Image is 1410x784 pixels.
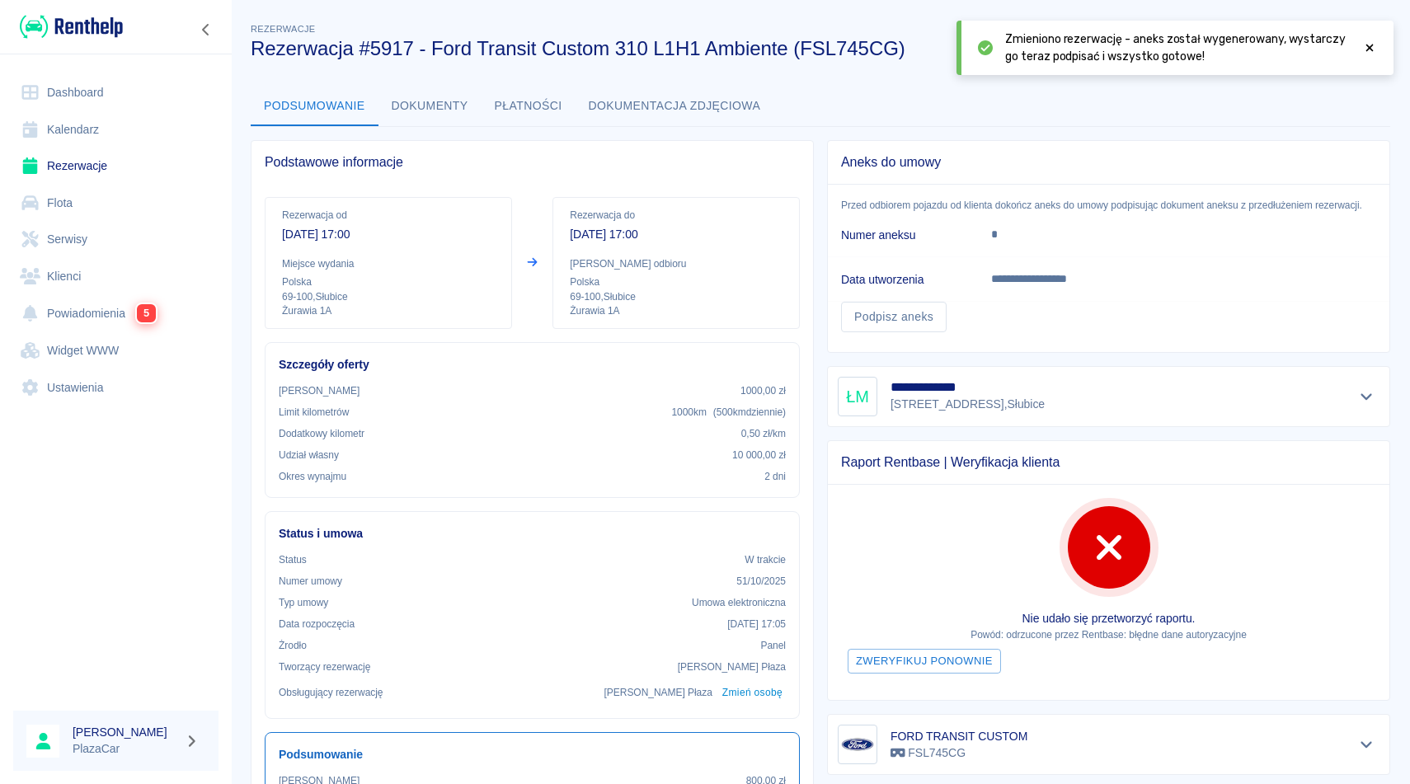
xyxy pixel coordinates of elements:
p: 2 dni [764,469,786,484]
span: Zmieniono rezerwację - aneks został wygenerowany, wystarczy go teraz podpisać i wszystko gotowe! [1005,31,1349,65]
p: 69-100 , Słubice [570,289,783,304]
h6: FORD TRANSIT CUSTOM [891,728,1027,744]
p: Przed odbiorem pojazdu od klienta dokończ aneks do umowy podpisując dokument aneksu z przedłużeni... [828,198,1389,213]
span: Rezerwacje [251,24,315,34]
p: Okres wynajmu [279,469,346,484]
a: Podpisz aneks [841,302,947,332]
span: ( 500 km dziennie ) [713,406,786,418]
a: Dashboard [13,74,219,111]
h3: Rezerwacja #5917 - Ford Transit Custom 310 L1H1 Ambiente (FSL745CG) [251,37,1238,60]
p: Miejsce wydania [282,256,495,271]
p: Żurawia 1A [282,304,495,318]
p: Status [279,552,307,567]
p: Nie udało się przetworzyć raportu. [841,610,1376,627]
button: Dokumentacja zdjęciowa [576,87,774,126]
p: Limit kilometrów [279,405,349,420]
span: Aneks do umowy [841,154,1376,171]
p: Udział własny [279,448,339,462]
p: 1000,00 zł [740,383,786,398]
a: Rezerwacje [13,148,219,185]
p: [DATE] 17:00 [282,226,495,243]
p: FSL745CG [891,744,1027,762]
span: Raport Rentbase | Weryfikacja klienta [841,454,1376,471]
span: Podstawowe informacje [265,154,800,171]
button: Podsumowanie [251,87,378,126]
p: [PERSON_NAME] Płaza [604,685,712,700]
p: Data rozpoczęcia [279,617,355,631]
p: 10 000,00 zł [732,448,786,462]
p: [PERSON_NAME] [279,383,360,398]
a: Powiadomienia5 [13,294,219,332]
button: Zweryfikuj ponownie [848,649,1001,674]
a: Ustawienia [13,369,219,406]
p: 51/10/2025 [736,574,786,589]
p: [PERSON_NAME] odbioru [570,256,783,271]
a: Flota [13,185,219,222]
img: Renthelp logo [20,13,123,40]
button: Zwiń nawigację [194,19,219,40]
p: Dodatkowy kilometr [279,426,364,441]
p: [DATE] 17:00 [570,226,783,243]
p: Obsługujący rezerwację [279,685,383,700]
p: W trakcie [745,552,786,567]
p: 0,50 zł /km [741,426,786,441]
button: Dokumenty [378,87,482,126]
h6: Status i umowa [279,525,786,542]
span: 5 [137,304,157,323]
img: Image [841,728,874,761]
button: Pokaż szczegóły [1353,733,1380,756]
p: Powód: odrzucone przez Rentbase: błędne dane autoryzacyjne [841,627,1376,642]
h6: Podsumowanie [279,746,786,763]
button: Zmień osobę [719,681,786,705]
p: Tworzący rezerwację [279,660,370,674]
h6: Szczegóły oferty [279,356,786,373]
a: Widget WWW [13,332,219,369]
p: Rezerwacja od [282,208,495,223]
h6: [PERSON_NAME] [73,724,178,740]
p: Żurawia 1A [570,304,783,318]
p: Umowa elektroniczna [692,595,786,610]
p: 1000 km [671,405,786,420]
p: [DATE] 17:05 [727,617,786,631]
a: Klienci [13,258,219,295]
p: Polska [282,275,495,289]
p: Panel [761,638,787,653]
p: Żrodło [279,638,307,653]
p: PlazaCar [73,740,178,758]
button: Płatności [482,87,576,126]
p: Typ umowy [279,595,328,610]
button: Pokaż szczegóły [1353,385,1380,408]
p: Polska [570,275,783,289]
a: Renthelp logo [13,13,123,40]
p: [PERSON_NAME] Płaza [678,660,786,674]
a: Kalendarz [13,111,219,148]
h6: Data utworzenia [841,271,965,288]
p: [STREET_ADDRESS] , Słubice [891,396,1053,413]
a: Serwisy [13,221,219,258]
div: ŁM [838,377,877,416]
p: 69-100 , Słubice [282,289,495,304]
p: Rezerwacja do [570,208,783,223]
p: Numer umowy [279,574,342,589]
h6: Numer aneksu [841,227,965,243]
